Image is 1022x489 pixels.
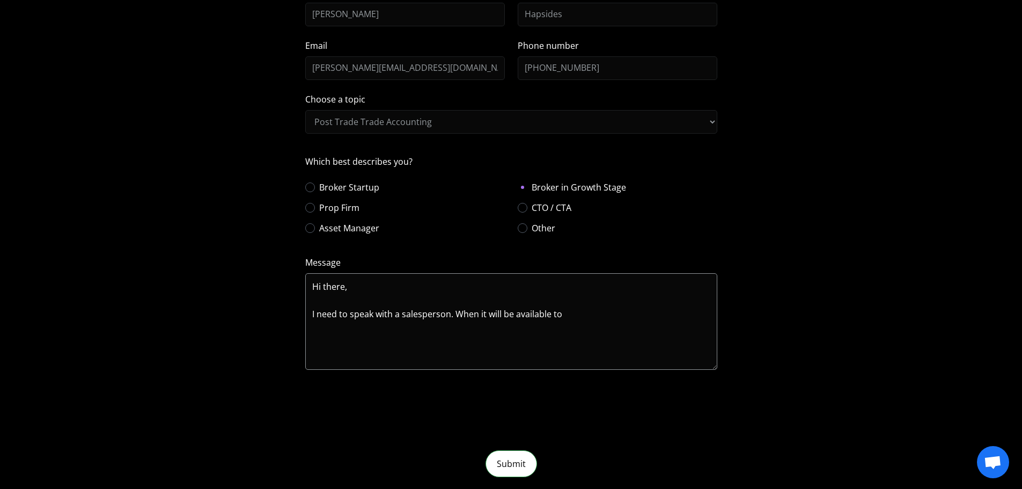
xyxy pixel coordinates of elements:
[532,201,571,214] span: CTO / CTA
[319,181,379,194] span: Broker Startup
[305,155,413,168] label: Which best describes you?
[319,222,379,235] span: Asset Manager
[977,446,1009,478] div: Open chat
[486,450,537,477] input: Submit
[305,93,717,106] label: Choose a topic
[305,256,717,269] label: Message
[319,201,359,214] span: Prop Firm
[532,222,555,235] span: Other
[518,39,717,52] label: Phone number
[305,39,505,52] label: Email
[532,181,626,194] span: Broker in Growth Stage
[305,383,468,425] iframe: reCAPTCHA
